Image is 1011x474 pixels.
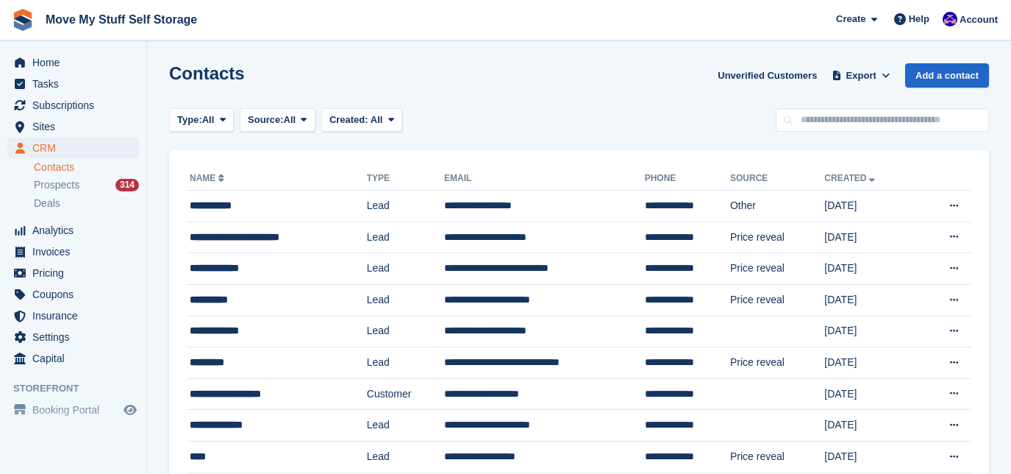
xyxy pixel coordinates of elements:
span: CRM [32,138,121,158]
span: Tasks [32,74,121,94]
th: Email [444,167,645,191]
span: Booking Portal [32,400,121,420]
a: menu [7,263,139,283]
a: Move My Stuff Self Storage [40,7,203,32]
th: Source [730,167,824,191]
td: [DATE] [824,410,918,442]
span: Help [909,12,929,26]
td: Price reveal [730,347,824,379]
a: menu [7,138,139,158]
button: Created: All [321,108,402,132]
a: menu [7,52,139,73]
a: menu [7,327,139,347]
span: Source: [248,113,283,127]
span: Account [960,13,998,27]
a: menu [7,284,139,305]
td: Other [730,191,824,222]
span: Pricing [32,263,121,283]
td: Price reveal [730,284,824,316]
a: menu [7,95,139,116]
span: Created: [329,114,368,125]
span: Storefront [13,381,146,396]
td: [DATE] [824,347,918,379]
td: [DATE] [824,222,918,253]
span: Deals [34,197,60,211]
td: Lead [367,253,444,285]
th: Type [367,167,444,191]
span: Type: [177,113,202,127]
span: All [202,113,215,127]
span: Insurance [32,305,121,326]
span: Sites [32,116,121,137]
button: Export [829,63,893,88]
a: menu [7,400,139,420]
td: Lead [367,284,444,316]
a: Prospects 314 [34,177,139,193]
span: Home [32,52,121,73]
span: Export [846,68,876,83]
span: All [371,114,383,125]
td: [DATE] [824,253,918,285]
td: Lead [367,222,444,253]
td: Price reveal [730,222,824,253]
a: Add a contact [905,63,989,88]
td: Price reveal [730,253,824,285]
td: [DATE] [824,284,918,316]
td: [DATE] [824,191,918,222]
td: [DATE] [824,378,918,410]
td: Customer [367,378,444,410]
td: Price reveal [730,441,824,473]
a: menu [7,305,139,326]
td: Lead [367,191,444,222]
span: Create [836,12,865,26]
a: menu [7,74,139,94]
a: Name [190,173,227,183]
div: 314 [115,179,139,191]
a: Unverified Customers [712,63,823,88]
span: Coupons [32,284,121,305]
a: menu [7,348,139,369]
a: menu [7,220,139,241]
span: Invoices [32,241,121,262]
a: menu [7,241,139,262]
td: Lead [367,347,444,379]
td: Lead [367,441,444,473]
td: [DATE] [824,441,918,473]
a: menu [7,116,139,137]
span: Prospects [34,178,79,192]
span: Capital [32,348,121,369]
th: Phone [645,167,730,191]
button: Source: All [240,108,315,132]
a: Preview store [121,401,139,419]
td: Lead [367,316,444,347]
span: Analytics [32,220,121,241]
span: Settings [32,327,121,347]
a: Created [824,173,878,183]
img: Jade Whetnall [943,12,957,26]
td: Lead [367,410,444,442]
a: Deals [34,196,139,211]
a: Contacts [34,160,139,174]
td: [DATE] [824,316,918,347]
span: All [284,113,296,127]
img: stora-icon-8386f47178a22dfd0bd8f6a31ec36ba5ce8667c1dd55bd0f319d3a0aa187defe.svg [12,9,34,31]
h1: Contacts [169,63,245,83]
span: Subscriptions [32,95,121,116]
button: Type: All [169,108,234,132]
